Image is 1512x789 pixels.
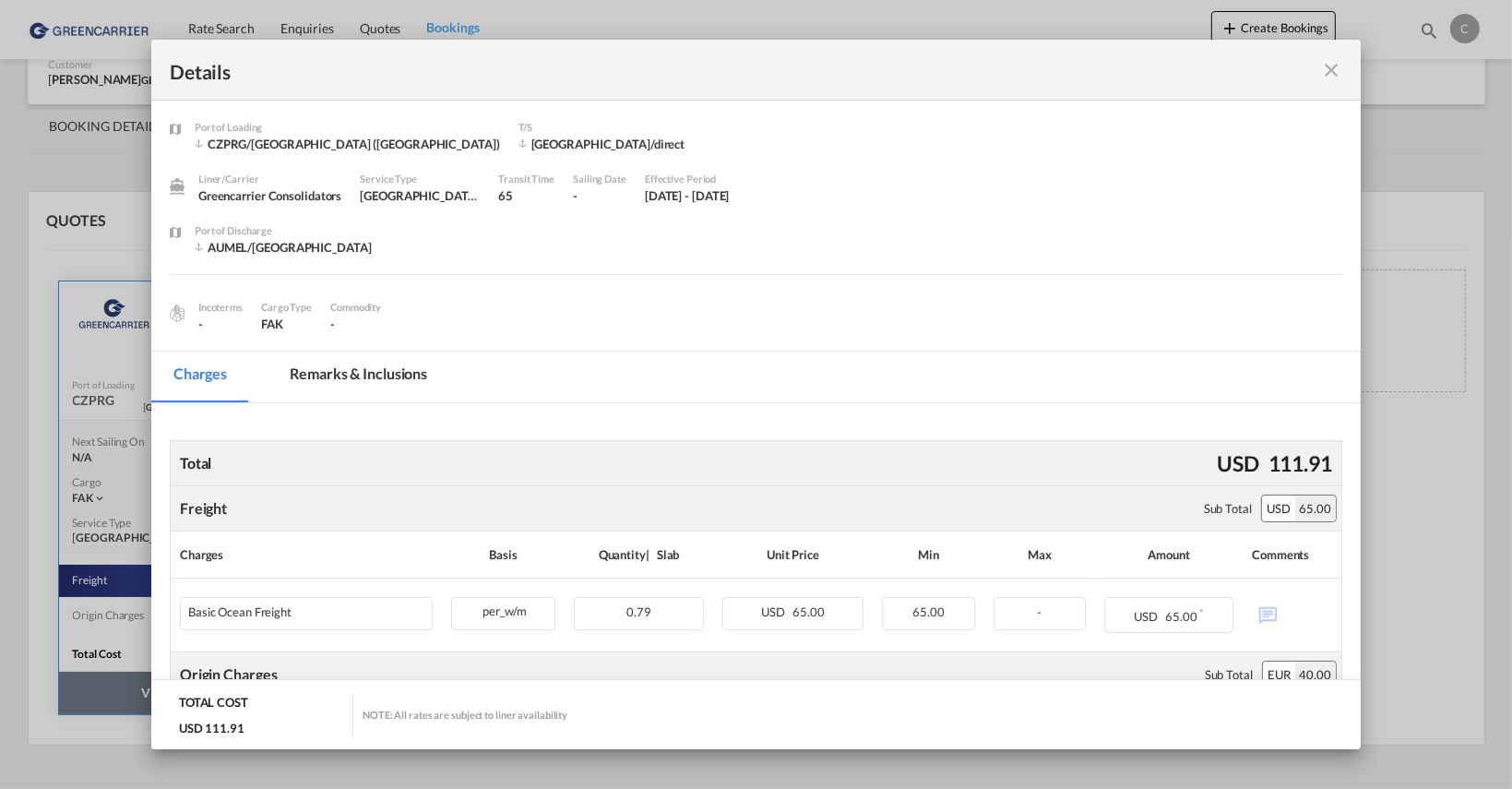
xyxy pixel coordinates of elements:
[188,605,292,619] div: Basic Ocean Freight
[1037,604,1042,619] span: -
[792,604,825,619] span: 65.00
[360,188,514,203] span: [GEOGRAPHIC_DATA]/direct
[1320,59,1342,81] md-icon: icon-close fg-AAA8AD m-0 cursor
[452,598,555,621] div: per_w/m
[1252,597,1332,629] div: No Comments Available
[330,299,381,316] div: Commodity
[1295,662,1337,687] div: 40.00
[1204,500,1252,517] div: Sub Total
[994,541,1086,568] div: Max
[268,352,449,402] md-tab-item: Remarks & Inclusions
[261,316,312,332] div: FAK
[195,239,372,256] div: AUMEL/Melbourne
[645,187,730,204] div: 1 Oct 2025 - 31 Oct 2025
[1243,532,1341,579] th: Comments
[518,119,685,136] div: T/S
[179,694,248,720] div: TOTAL COST
[195,136,500,152] div: CZPRG/Prague (Praha)
[1262,496,1295,521] div: USD
[180,541,433,568] div: Charges
[195,119,500,136] div: Port of Loading
[1104,541,1233,568] div: Amount
[330,317,335,331] span: -
[498,171,554,187] div: Transit Time
[167,303,187,323] img: cargo.png
[574,541,703,568] div: Quantity | Slab
[198,316,243,332] div: -
[179,720,244,736] div: USD 111.91
[1295,496,1337,521] div: 65.00
[1135,609,1163,624] span: USD
[912,604,945,619] span: 65.00
[1165,609,1197,624] span: 65.00
[18,18,422,38] body: Editor, editor2
[882,541,974,568] div: Min
[722,541,864,568] div: Unit Price
[170,58,1225,81] div: Details
[1212,444,1264,483] div: USD
[1205,666,1253,683] div: Sub Total
[198,187,341,204] div: Greencarrier Consolidators
[363,708,567,722] div: NOTE: All rates are subject to liner availability
[573,187,626,204] div: -
[761,604,790,619] span: USD
[451,541,556,568] div: Basis
[261,299,312,316] div: Cargo Type
[573,171,626,187] div: Sailing Date
[1264,444,1337,483] div: 111.91
[151,352,249,402] md-tab-item: Charges
[518,136,685,152] div: Hamburg/direct
[175,448,217,478] div: Total
[360,171,480,187] div: Service Type
[180,498,227,519] div: Freight
[180,664,278,685] div: Origin Charges
[626,604,651,619] span: 0.79
[498,187,554,204] div: 65
[198,171,341,187] div: Liner/Carrier
[198,299,243,316] div: Incoterms
[195,222,372,239] div: Port of Discharge
[1200,606,1204,618] sup: Minimum amount
[1263,662,1295,687] div: EUR
[151,40,1361,750] md-dialog: Port of Loading ...
[151,352,468,402] md-pagination-wrapper: Use the left and right arrow keys to navigate between tabs
[645,171,730,187] div: Effective Period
